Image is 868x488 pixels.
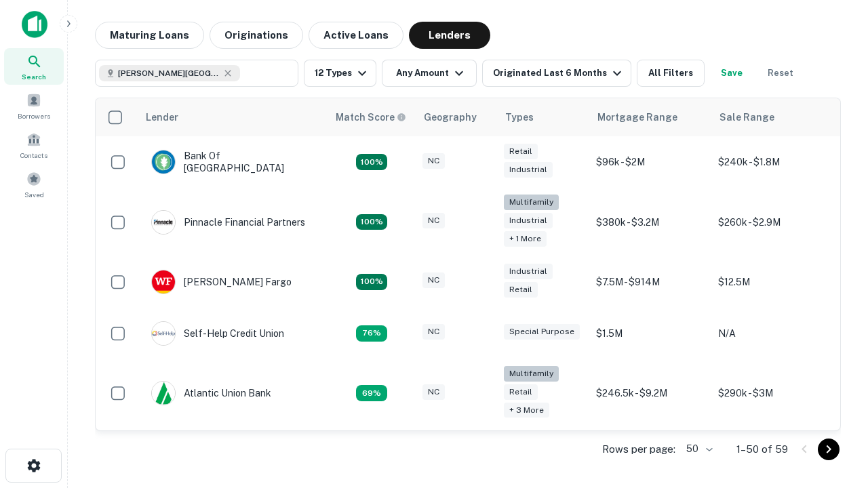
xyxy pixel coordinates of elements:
[336,110,406,125] div: Capitalize uses an advanced AI algorithm to match your search with the best lender. The match sco...
[505,109,534,125] div: Types
[151,381,271,405] div: Atlantic Union Bank
[152,150,175,174] img: picture
[422,213,445,228] div: NC
[151,270,292,294] div: [PERSON_NAME] Fargo
[589,98,711,136] th: Mortgage Range
[22,71,46,82] span: Search
[504,162,553,178] div: Industrial
[504,366,559,382] div: Multifamily
[152,211,175,234] img: picture
[497,98,589,136] th: Types
[356,274,387,290] div: Matching Properties: 15, hasApolloMatch: undefined
[4,87,64,124] a: Borrowers
[424,109,477,125] div: Geography
[637,60,705,87] button: All Filters
[422,384,445,400] div: NC
[597,109,677,125] div: Mortgage Range
[589,359,711,428] td: $246.5k - $9.2M
[382,60,477,87] button: Any Amount
[719,109,774,125] div: Sale Range
[4,127,64,163] a: Contacts
[736,441,788,457] p: 1–50 of 59
[24,189,44,200] span: Saved
[504,324,580,340] div: Special Purpose
[118,67,220,79] span: [PERSON_NAME][GEOGRAPHIC_DATA], [GEOGRAPHIC_DATA]
[422,324,445,340] div: NC
[151,150,314,174] div: Bank Of [GEOGRAPHIC_DATA]
[711,136,833,188] td: $240k - $1.8M
[422,153,445,169] div: NC
[152,270,175,293] img: picture
[493,65,625,81] div: Originated Last 6 Months
[356,214,387,230] div: Matching Properties: 26, hasApolloMatch: undefined
[681,439,715,459] div: 50
[138,98,328,136] th: Lender
[589,256,711,308] td: $7.5M - $914M
[711,188,833,256] td: $260k - $2.9M
[504,384,538,400] div: Retail
[409,22,490,49] button: Lenders
[18,110,50,121] span: Borrowers
[416,98,497,136] th: Geography
[504,403,549,418] div: + 3 more
[711,256,833,308] td: $12.5M
[711,359,833,428] td: $290k - $3M
[504,213,553,228] div: Industrial
[95,22,204,49] button: Maturing Loans
[422,272,445,288] div: NC
[602,441,675,457] p: Rows per page:
[800,380,868,445] iframe: Chat Widget
[589,308,711,359] td: $1.5M
[504,144,538,159] div: Retail
[356,325,387,342] div: Matching Properties: 11, hasApolloMatch: undefined
[482,60,631,87] button: Originated Last 6 Months
[504,264,553,279] div: Industrial
[4,166,64,203] a: Saved
[151,210,305,235] div: Pinnacle Financial Partners
[152,382,175,405] img: picture
[504,231,547,247] div: + 1 more
[146,109,178,125] div: Lender
[759,60,802,87] button: Reset
[504,195,559,210] div: Multifamily
[22,11,47,38] img: capitalize-icon.png
[4,48,64,85] a: Search
[504,282,538,298] div: Retail
[20,150,47,161] span: Contacts
[710,60,753,87] button: Save your search to get updates of matches that match your search criteria.
[151,321,284,346] div: Self-help Credit Union
[328,98,416,136] th: Capitalize uses an advanced AI algorithm to match your search with the best lender. The match sco...
[356,154,387,170] div: Matching Properties: 15, hasApolloMatch: undefined
[309,22,403,49] button: Active Loans
[589,136,711,188] td: $96k - $2M
[152,322,175,345] img: picture
[336,110,403,125] h6: Match Score
[210,22,303,49] button: Originations
[589,188,711,256] td: $380k - $3.2M
[356,385,387,401] div: Matching Properties: 10, hasApolloMatch: undefined
[818,439,840,460] button: Go to next page
[304,60,376,87] button: 12 Types
[711,308,833,359] td: N/A
[711,98,833,136] th: Sale Range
